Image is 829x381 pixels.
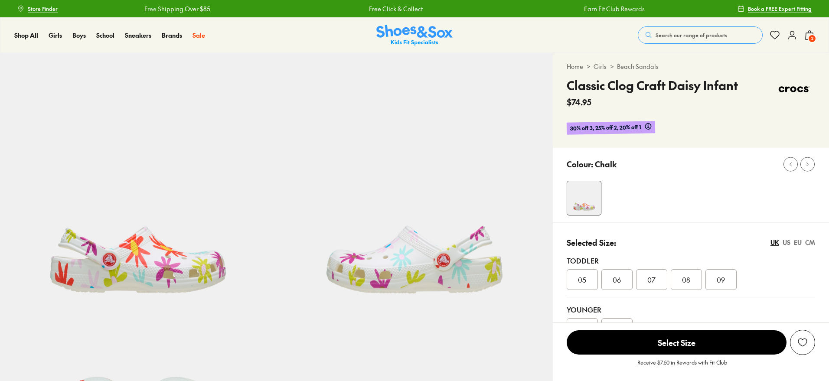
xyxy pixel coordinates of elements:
span: School [96,31,114,39]
a: Sale [193,31,205,40]
span: Boys [72,31,86,39]
button: Select Size [567,330,787,355]
span: 09 [717,274,725,285]
a: Beach Sandals [617,62,659,71]
span: Shop All [14,31,38,39]
span: 30% off 3, 25% off 2, 20% off 1 [570,123,641,133]
button: Search our range of products [638,26,763,44]
a: Book a FREE Expert Fitting [738,1,812,16]
button: 2 [804,26,815,45]
a: Shoes & Sox [376,25,453,46]
p: Receive $7.50 in Rewards with Fit Club [637,358,727,374]
a: Store Finder [17,1,58,16]
p: Colour: [567,158,593,170]
span: $74.95 [567,96,591,108]
img: 4-553294_1 [567,181,601,215]
img: 5-553295_1 [276,53,552,329]
span: Sneakers [125,31,151,39]
a: Brands [162,31,182,40]
div: EU [794,238,802,247]
span: Search our range of products [656,31,727,39]
a: Free Shipping Over $85 [144,4,210,13]
a: Boys [72,31,86,40]
span: Store Finder [28,5,58,13]
span: 06 [613,274,621,285]
div: UK [770,238,779,247]
span: 07 [647,274,656,285]
img: Vendor logo [774,76,815,102]
a: Earn Fit Club Rewards [584,4,645,13]
img: SNS_Logo_Responsive.svg [376,25,453,46]
div: Toddler [567,255,815,266]
div: > > [567,62,815,71]
a: School [96,31,114,40]
p: Chalk [595,158,617,170]
a: Girls [49,31,62,40]
span: 08 [682,274,690,285]
span: 05 [578,274,586,285]
a: Sneakers [125,31,151,40]
a: Shop All [14,31,38,40]
a: Girls [594,62,607,71]
span: Sale [193,31,205,39]
div: Younger [567,304,815,315]
a: Home [567,62,583,71]
div: US [783,238,790,247]
span: Book a FREE Expert Fitting [748,5,812,13]
span: Brands [162,31,182,39]
span: Bigger Sizes [609,321,624,336]
a: Free Click & Collect [369,4,423,13]
button: Add to Wishlist [790,330,815,355]
span: Girls [49,31,62,39]
p: Selected Size: [567,237,616,248]
div: CM [805,238,815,247]
span: 2 [808,34,816,43]
h4: Classic Clog Craft Daisy Infant [567,76,738,94]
